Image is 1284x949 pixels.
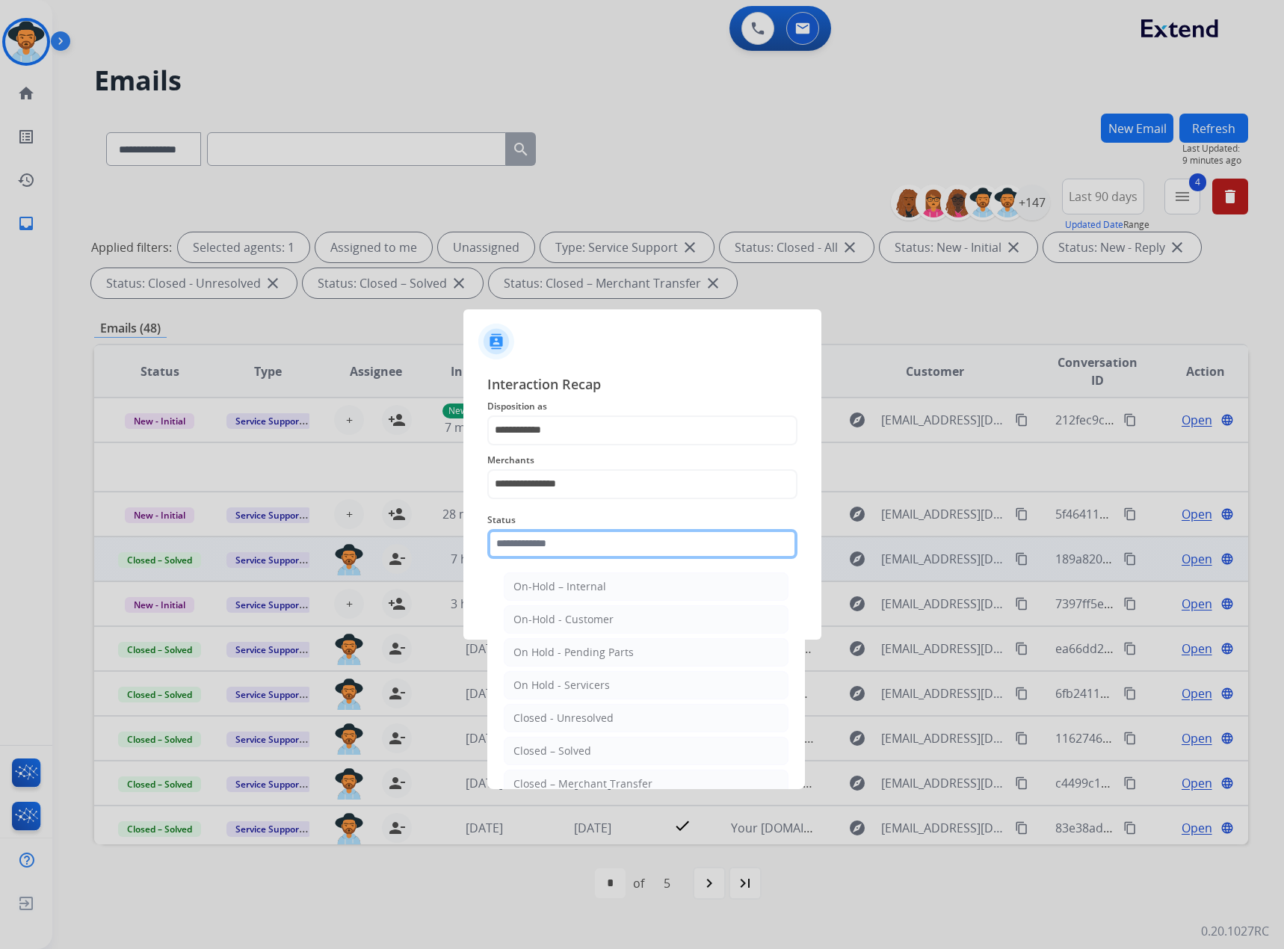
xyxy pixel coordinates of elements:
span: Status [487,511,797,529]
div: On Hold - Pending Parts [513,645,634,660]
img: contactIcon [478,324,514,359]
div: Closed - Unresolved [513,711,614,726]
div: On-Hold - Customer [513,612,614,627]
span: Merchants [487,451,797,469]
div: Closed – Solved [513,744,591,758]
span: Interaction Recap [487,374,797,398]
div: On-Hold – Internal [513,579,606,594]
span: Disposition as [487,398,797,415]
p: 0.20.1027RC [1201,922,1269,940]
div: Closed – Merchant Transfer [513,776,652,791]
div: On Hold - Servicers [513,678,610,693]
